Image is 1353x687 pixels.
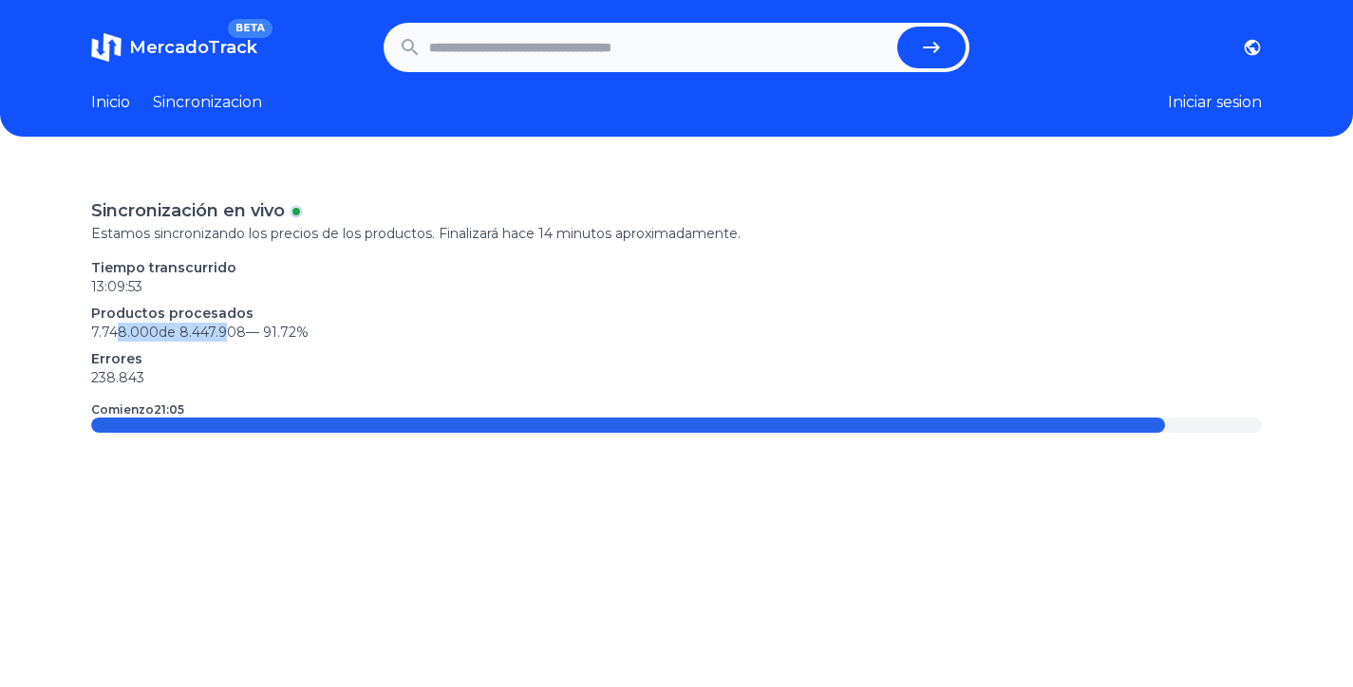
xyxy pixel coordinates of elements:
p: Errores [91,349,1262,368]
a: MercadoTrackBETA [91,32,257,63]
p: Sincronización en vivo [91,197,285,224]
p: Comienzo [91,402,184,418]
a: Sincronizacion [153,91,262,114]
time: 13:09:53 [91,278,142,295]
p: Productos procesados [91,304,1262,323]
time: 21:05 [154,402,184,417]
img: MercadoTrack [91,32,122,63]
span: BETA [228,19,272,38]
p: Tiempo transcurrido [91,258,1262,277]
p: 7.748.000 de 8.447.908 — [91,323,1262,342]
a: Inicio [91,91,130,114]
span: 91.72 % [263,324,309,341]
p: Estamos sincronizando los precios de los productos. Finalizará hace 14 minutos aproximadamente. [91,224,1262,243]
p: 238.843 [91,368,1262,387]
button: Iniciar sesion [1168,91,1262,114]
span: MercadoTrack [129,37,257,58]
